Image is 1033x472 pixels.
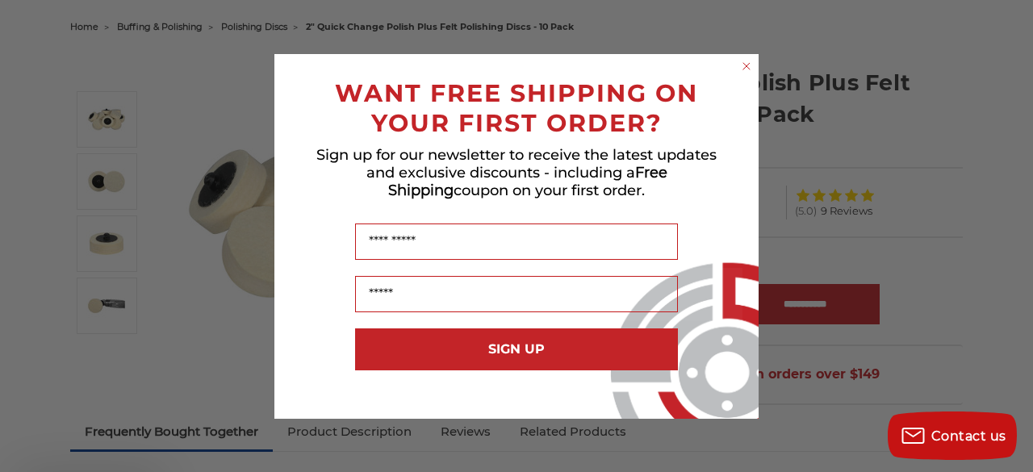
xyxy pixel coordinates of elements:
button: Contact us [888,411,1017,460]
span: Contact us [931,428,1006,444]
span: WANT FREE SHIPPING ON YOUR FIRST ORDER? [335,78,698,138]
span: Free Shipping [388,164,667,199]
button: Close dialog [738,58,755,74]
button: SIGN UP [355,328,678,370]
span: Sign up for our newsletter to receive the latest updates and exclusive discounts - including a co... [316,146,717,199]
input: Email [355,276,678,312]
